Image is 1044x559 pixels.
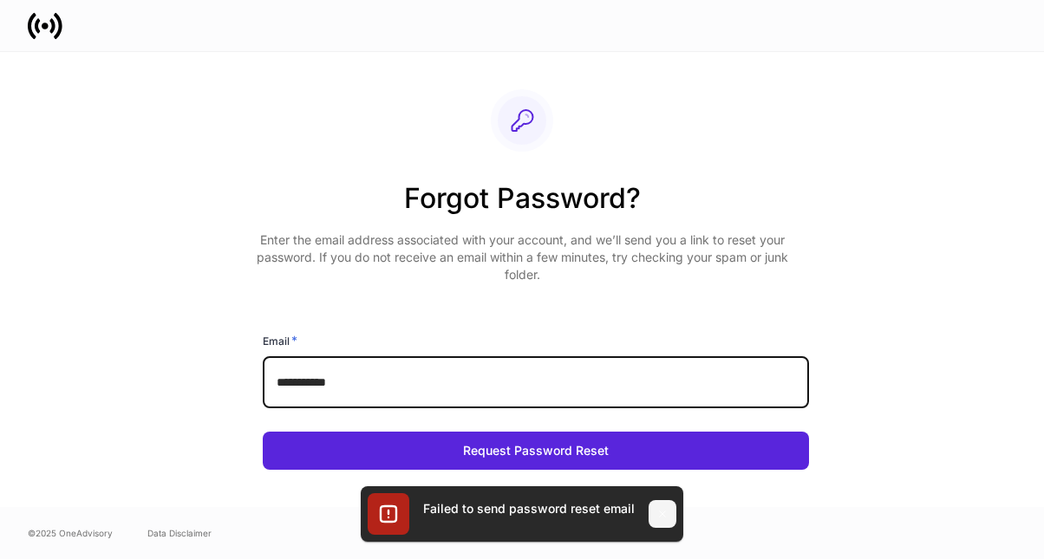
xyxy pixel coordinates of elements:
[263,332,297,349] h6: Email
[249,179,795,231] h2: Forgot Password?
[147,526,212,540] a: Data Disclaimer
[463,442,609,459] div: Request Password Reset
[423,500,635,517] div: Failed to send password reset email
[28,526,113,540] span: © 2025 OneAdvisory
[249,231,795,283] p: Enter the email address associated with your account, and we’ll send you a link to reset your pas...
[263,432,809,470] button: Request Password Reset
